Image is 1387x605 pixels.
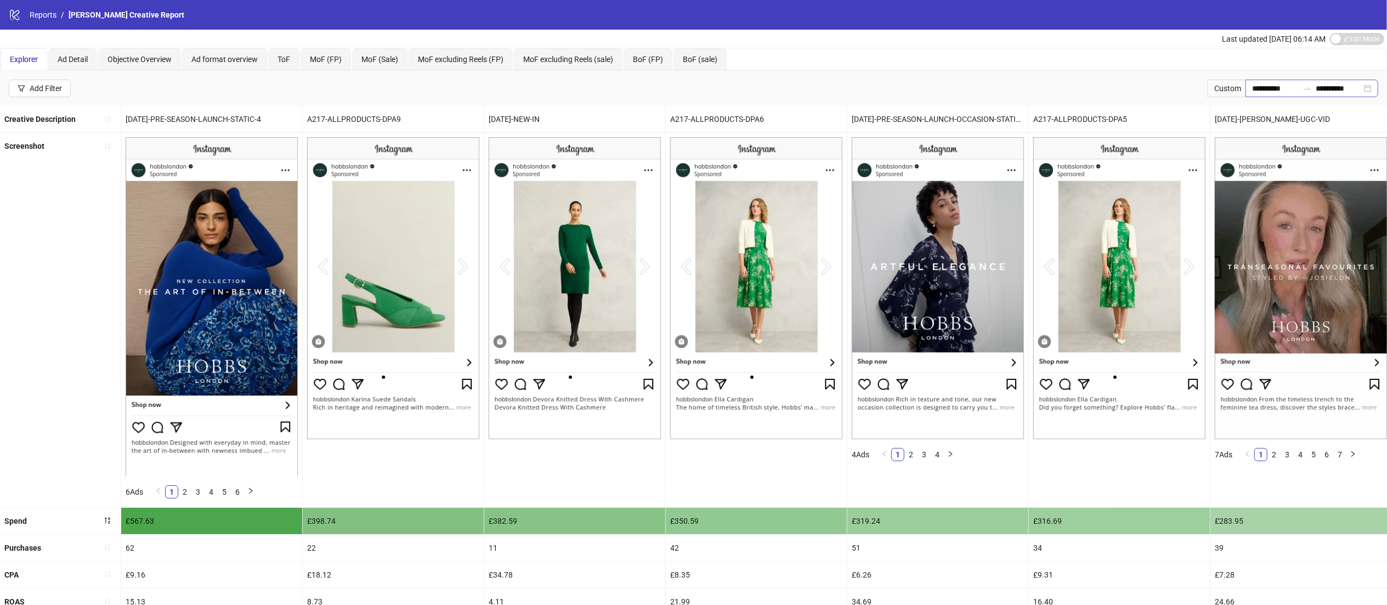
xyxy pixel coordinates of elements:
li: 3 [1281,448,1294,461]
span: MoF (FP) [310,55,342,64]
span: Objective Overview [107,55,172,64]
div: £567.63 [121,508,302,534]
span: right [947,451,954,457]
li: 2 [904,448,918,461]
a: 2 [905,449,917,461]
div: 42 [666,535,847,561]
span: sort-ascending [104,142,111,150]
div: £316.69 [1029,508,1210,534]
div: 11 [484,535,665,561]
span: MoF excluding Reels (sale) [523,55,613,64]
div: 51 [847,535,1028,561]
b: Spend [4,517,27,525]
li: Next Page [944,448,957,461]
li: Previous Page [878,448,891,461]
li: 4 [931,448,944,461]
div: £319.24 [847,508,1028,534]
li: 4 [205,485,218,498]
div: A217-ALLPRODUCTS-DPA5 [1029,106,1210,132]
span: BoF (FP) [633,55,663,64]
span: Last updated [DATE] 06:14 AM [1222,35,1326,43]
a: 2 [179,486,191,498]
div: £9.31 [1029,562,1210,588]
div: [DATE]-PRE-SEASON-LAUNCH-STATIC-4 [121,106,302,132]
b: Creative Description [4,115,76,124]
span: Explorer [10,55,38,64]
button: left [1241,448,1254,461]
a: Reports [27,9,59,21]
span: Ad Detail [58,55,88,64]
a: 1 [166,486,178,498]
button: right [1346,448,1360,461]
a: 2 [1268,449,1280,461]
div: [DATE]-NEW-IN [484,106,665,132]
b: Purchases [4,544,41,552]
li: 3 [918,448,931,461]
a: 5 [1307,449,1320,461]
a: 3 [1281,449,1293,461]
span: Ad format overview [191,55,258,64]
li: 5 [218,485,231,498]
li: 5 [1307,448,1320,461]
span: left [1244,451,1251,457]
span: sort-descending [104,517,111,524]
li: 1 [165,485,178,498]
li: 2 [1267,448,1281,461]
span: 6 Ads [126,488,143,496]
a: 3 [918,449,930,461]
li: 2 [178,485,191,498]
div: £350.59 [666,508,847,534]
li: 1 [1254,448,1267,461]
li: Previous Page [152,485,165,498]
div: £6.26 [847,562,1028,588]
li: / [61,9,64,21]
div: £9.16 [121,562,302,588]
img: Screenshot 120231763406300624 [126,137,298,476]
li: 7 [1333,448,1346,461]
div: £398.74 [303,508,484,534]
span: sort-ascending [104,597,111,605]
img: Screenshot 120219828209250624 [670,137,842,439]
b: Screenshot [4,142,44,150]
b: CPA [4,570,19,579]
button: Add Filter [9,80,71,97]
span: left [881,451,888,457]
span: left [155,488,162,494]
span: ToF [278,55,290,64]
button: right [944,448,957,461]
img: Screenshot 120225702039010624 [307,137,479,439]
span: 7 Ads [1215,450,1232,459]
div: A217-ALLPRODUCTS-DPA6 [666,106,847,132]
button: left [878,448,891,461]
img: Screenshot 120232311876210624 [489,137,661,439]
li: 6 [1320,448,1333,461]
div: £382.59 [484,508,665,534]
span: 4 Ads [852,450,869,459]
span: MoF (Sale) [361,55,398,64]
li: 4 [1294,448,1307,461]
div: A217-ALLPRODUCTS-DPA9 [303,106,484,132]
a: 1 [1255,449,1267,461]
a: 7 [1334,449,1346,461]
span: right [247,488,254,494]
li: 1 [891,448,904,461]
div: 62 [121,535,302,561]
li: Next Page [244,485,257,498]
a: 3 [192,486,204,498]
span: MoF excluding Reels (FP) [418,55,503,64]
div: 22 [303,535,484,561]
span: sort-ascending [104,544,111,551]
a: 6 [231,486,244,498]
img: Screenshot 120219827832110624 [1033,137,1205,439]
a: 4 [1294,449,1306,461]
img: Screenshot 120231781899950624 [852,137,1024,439]
a: 4 [205,486,217,498]
div: £8.35 [666,562,847,588]
li: 6 [231,485,244,498]
li: Next Page [1346,448,1360,461]
a: 5 [218,486,230,498]
li: 3 [191,485,205,498]
span: filter [18,85,25,92]
span: to [1303,84,1311,93]
li: Previous Page [1241,448,1254,461]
